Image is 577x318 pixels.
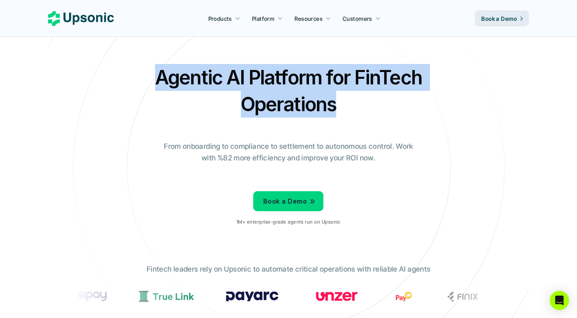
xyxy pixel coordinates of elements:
[252,14,274,23] p: Platform
[158,141,419,164] p: From onboarding to compliance to settlement to autonomous control. Work with %82 more efficiency ...
[148,64,429,118] h2: Agentic AI Platform for FinTech Operations
[295,14,323,23] p: Resources
[550,291,569,310] div: Open Intercom Messenger
[343,14,372,23] p: Customers
[208,14,232,23] p: Products
[204,11,245,26] a: Products
[253,191,323,211] a: Book a Demo
[263,196,307,207] p: Book a Demo
[147,264,430,275] p: Fintech leaders rely on Upsonic to automate critical operations with reliable AI agents
[236,219,340,225] p: 1M+ enterprise-grade agents run on Upsonic
[481,14,517,23] p: Book a Demo
[475,10,529,26] a: Book a Demo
